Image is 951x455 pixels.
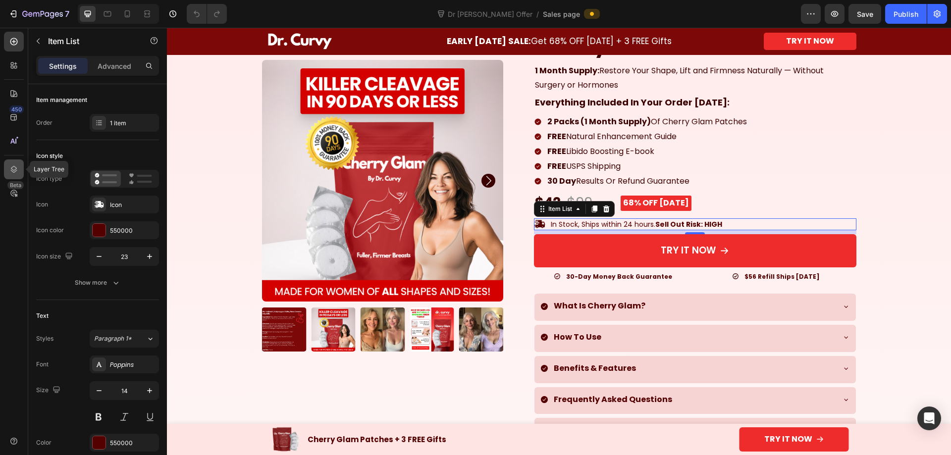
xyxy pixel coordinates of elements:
[110,360,157,369] div: Poppins
[280,7,505,19] span: Get 68% OFF [DATE] + 3 FREE Gifts
[368,165,394,185] strong: $42
[384,192,555,201] p: In Stock, Ships within 24 hours.
[488,192,555,202] strong: Sell Out Risk: HIGH
[387,365,505,379] p: Frequently Asked Questions
[573,400,682,424] button: TRY IT NOW
[36,174,62,183] div: Icon type
[36,118,53,127] div: Order
[187,4,227,24] div: Undo/Redo
[36,96,87,104] div: Item management
[456,169,522,181] strong: 68% OFF [DATE]
[75,278,121,288] div: Show more
[368,36,688,65] p: Restore Your Shape, Lift and Firmness Naturally — Without Surgery or Hormones
[380,150,580,157] p: Results Or Refund Guarantee
[597,406,645,417] div: TRY IT NOW
[280,7,364,19] strong: EARLY [DATE] SALE:
[110,201,157,209] div: Icon
[380,133,399,144] strong: FREE
[90,330,159,348] button: Paragraph 1*
[36,384,62,397] div: Size
[543,9,580,19] span: Sales page
[65,8,69,20] p: 7
[380,88,484,100] strong: 2 Packs (1 Month Supply)
[48,35,132,47] p: Item List
[380,105,580,113] p: Natural Enhancement Guide
[368,68,563,81] strong: Everything Included In Your Order [DATE]:
[380,90,580,98] p: Of Cherry Glam Patches
[597,5,689,22] button: <p>TRY IT NOW</p>
[36,250,75,263] div: Icon size
[110,119,157,128] div: 1 item
[380,135,580,143] p: USPS Shipping
[368,37,432,49] strong: 1 Month Supply:
[380,148,409,159] strong: 30 Day
[379,177,407,186] div: Item List
[387,271,478,286] p: What Is Cherry Glam?
[619,6,667,21] p: TRY IT NOW
[367,206,689,240] button: TRY IT NOW
[399,245,505,253] p: 30-Day Money Back Guarantee
[315,146,328,160] button: Carousel Next Arrow
[380,120,580,128] p: Libido Boosting E-book
[387,303,434,317] p: How To Use
[110,226,157,235] div: 550000
[36,334,53,343] div: Styles
[36,152,63,160] div: Icon style
[94,334,132,343] span: Paragraph 1*
[36,360,49,369] div: Font
[536,9,539,19] span: /
[578,245,653,253] p: $56 Refill Ships [DATE]
[36,274,159,292] button: Show more
[380,118,399,129] strong: FREE
[400,165,425,185] s: $99
[848,4,881,24] button: Save
[387,334,469,348] p: Benefits & Features
[446,9,534,19] span: Dr [PERSON_NAME] Offer
[917,406,941,430] div: Open Intercom Messenger
[857,10,873,18] span: Save
[4,4,74,24] button: 7
[36,226,64,235] div: Icon color
[49,61,77,71] p: Settings
[894,9,918,19] div: Publish
[380,103,399,114] strong: FREE
[36,438,52,447] div: Color
[885,4,927,24] button: Publish
[167,28,951,455] iframe: Design area
[36,200,48,209] div: Icon
[98,61,131,71] p: Advanced
[494,217,549,229] div: TRY IT NOW
[95,5,169,21] img: gempages_581582220859277832-0166f06b-2606-4970-96c5-0bfbb0732700.png
[110,439,157,448] div: 550000
[9,105,24,113] div: 450
[36,311,49,320] div: Text
[7,181,24,189] div: Beta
